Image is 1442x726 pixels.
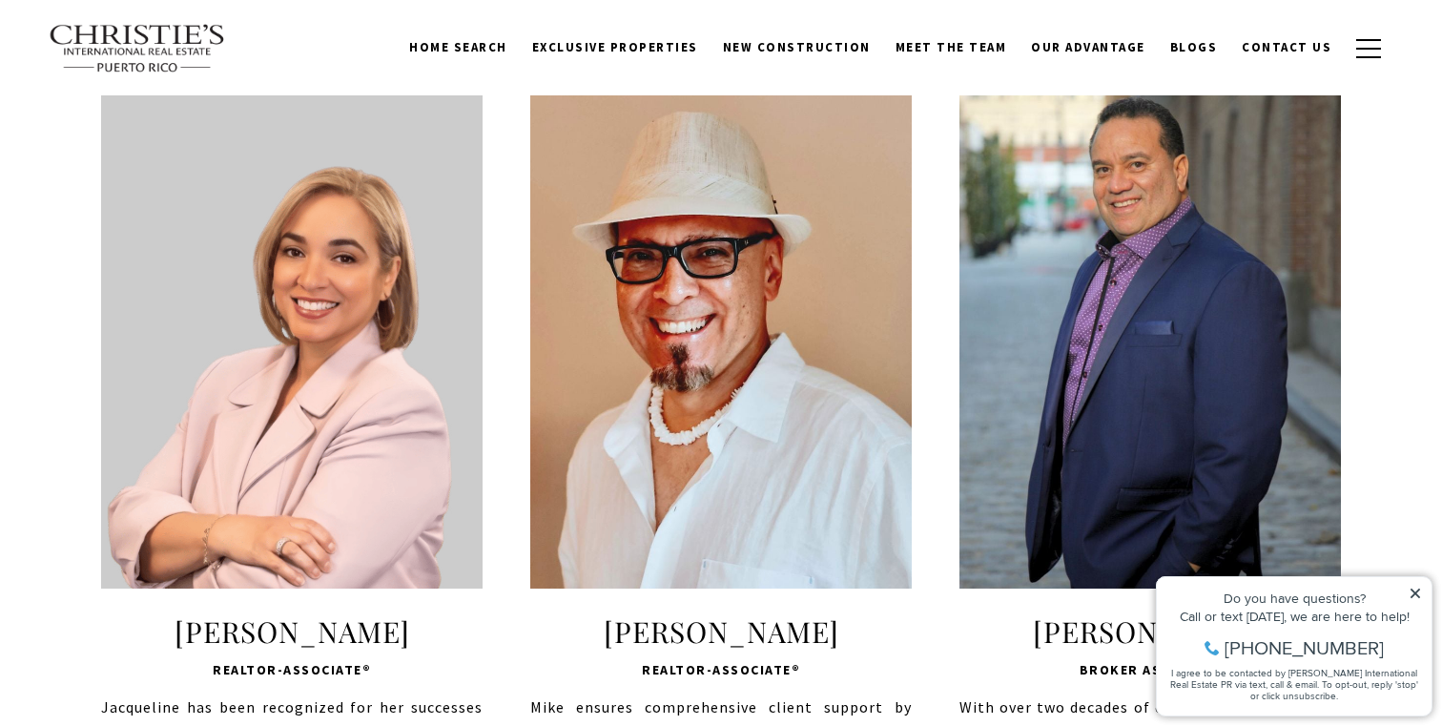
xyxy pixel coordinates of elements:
[711,30,883,66] a: New Construction
[49,24,226,73] img: Christie's International Real Estate text transparent background
[78,90,237,109] span: [PHONE_NUMBER]
[1242,39,1331,55] span: Contact Us
[397,30,520,66] a: Home Search
[20,61,276,74] div: Call or text [DATE], we are here to help!
[1344,21,1393,76] button: button
[883,30,1020,66] a: Meet the Team
[530,612,912,651] span: [PERSON_NAME]
[959,612,1341,651] span: [PERSON_NAME]
[1170,39,1218,55] span: Blogs
[1031,39,1145,55] span: Our Advantage
[1229,30,1344,66] a: Contact Us
[101,658,483,681] span: Realtor-Associate®
[520,30,711,66] a: Exclusive Properties
[20,43,276,56] div: Do you have questions?
[101,612,483,651] span: [PERSON_NAME]
[1019,30,1158,66] a: Our Advantage
[723,39,871,55] span: New Construction
[24,117,272,154] span: I agree to be contacted by [PERSON_NAME] International Real Estate PR via text, call & email. To ...
[532,39,698,55] span: Exclusive Properties
[959,658,1341,681] span: Broker Associate
[1158,30,1230,66] a: Blogs
[530,658,912,681] span: Realtor-Associate®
